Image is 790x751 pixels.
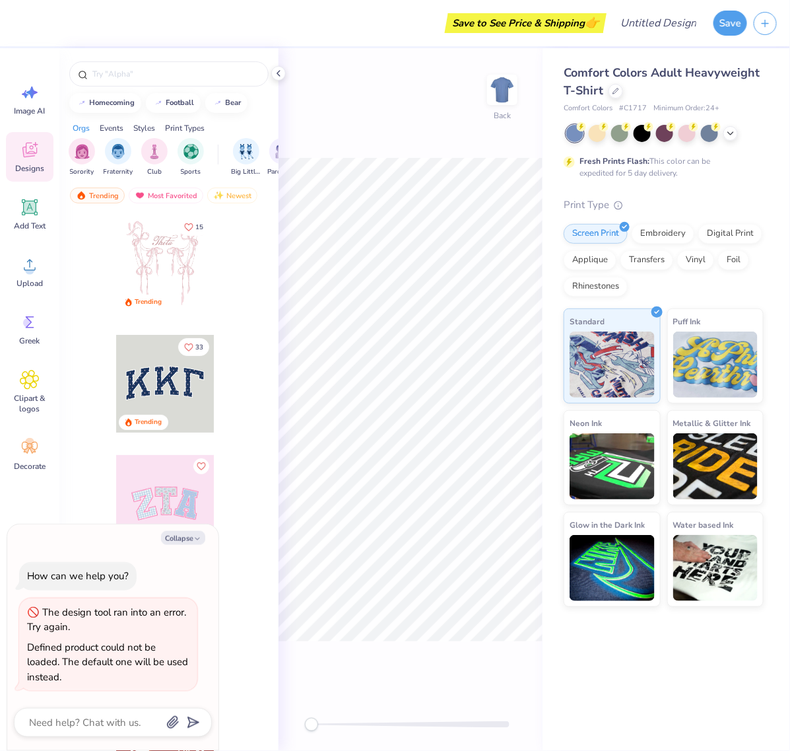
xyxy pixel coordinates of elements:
[27,606,186,634] div: The design tool ran into an error. Try again.
[16,278,43,289] span: Upload
[27,641,188,684] div: Defined product could not be loaded. The default one will be used instead.
[489,77,515,103] img: Back
[673,518,734,532] span: Water based Ink
[91,67,260,81] input: Try "Alpha"
[129,188,203,203] div: Most Favorited
[673,332,758,398] img: Puff Ink
[14,221,46,231] span: Add Text
[178,338,209,356] button: Like
[205,93,247,113] button: bear
[147,167,162,177] span: Club
[267,138,298,177] div: filter for Parent's Weekend
[570,314,605,328] span: Standard
[585,15,599,30] span: 👉
[213,191,224,200] img: newest.gif
[564,65,760,98] span: Comfort Colors Adult Heavyweight T-Shirt
[713,11,747,36] button: Save
[207,188,257,203] div: Newest
[178,138,204,177] div: filter for Sports
[166,99,195,106] div: football
[133,122,155,134] div: Styles
[619,103,647,114] span: # C1717
[70,167,94,177] span: Sorority
[76,191,86,200] img: trending.gif
[178,218,209,236] button: Like
[564,197,764,213] div: Print Type
[267,138,298,177] button: filter button
[570,518,645,532] span: Glow in the Dark Ink
[20,336,40,346] span: Greek
[677,250,714,270] div: Vinyl
[570,416,602,430] span: Neon Ink
[69,138,95,177] button: filter button
[226,99,242,106] div: bear
[239,144,253,159] img: Big Little Reveal Image
[69,138,95,177] div: filter for Sorority
[77,99,87,107] img: trend_line.gif
[231,138,261,177] button: filter button
[570,332,655,398] img: Standard
[231,167,261,177] span: Big Little Reveal
[111,144,125,159] img: Fraternity Image
[135,297,162,307] div: Trending
[653,103,719,114] span: Minimum Order: 24 +
[564,277,628,297] div: Rhinestones
[27,569,129,583] div: How can we help you?
[146,93,201,113] button: football
[165,122,205,134] div: Print Types
[673,433,758,499] img: Metallic & Glitter Ink
[100,122,123,134] div: Events
[579,156,649,166] strong: Fresh Prints Flash:
[213,99,223,107] img: trend_line.gif
[231,138,261,177] div: filter for Big Little Reveal
[8,393,51,414] span: Clipart & logos
[494,110,511,122] div: Back
[267,167,298,177] span: Parent's Weekend
[153,99,164,107] img: trend_line.gif
[718,250,749,270] div: Foil
[135,417,162,427] div: Trending
[15,163,44,174] span: Designs
[673,535,758,601] img: Water based Ink
[448,13,603,33] div: Save to See Price & Shipping
[147,144,162,159] img: Club Image
[564,103,612,114] span: Comfort Colors
[195,224,203,231] span: 15
[161,531,205,545] button: Collapse
[305,718,318,731] div: Accessibility label
[141,138,168,177] div: filter for Club
[70,188,125,203] div: Trending
[178,138,204,177] button: filter button
[698,224,762,244] div: Digital Print
[195,344,203,351] span: 33
[135,191,145,200] img: most_fav.gif
[90,99,135,106] div: homecoming
[275,144,290,159] img: Parent's Weekend Image
[181,167,201,177] span: Sports
[610,10,707,36] input: Untitled Design
[673,416,751,430] span: Metallic & Glitter Ink
[193,458,209,474] button: Like
[632,224,694,244] div: Embroidery
[75,144,90,159] img: Sorority Image
[620,250,673,270] div: Transfers
[15,106,46,116] span: Image AI
[579,155,742,179] div: This color can be expedited for 5 day delivery.
[141,138,168,177] button: filter button
[570,535,655,601] img: Glow in the Dark Ink
[564,224,628,244] div: Screen Print
[564,250,616,270] div: Applique
[104,138,133,177] div: filter for Fraternity
[73,122,90,134] div: Orgs
[104,138,133,177] button: filter button
[69,93,141,113] button: homecoming
[570,433,655,499] img: Neon Ink
[104,167,133,177] span: Fraternity
[183,144,199,159] img: Sports Image
[14,461,46,472] span: Decorate
[673,314,701,328] span: Puff Ink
